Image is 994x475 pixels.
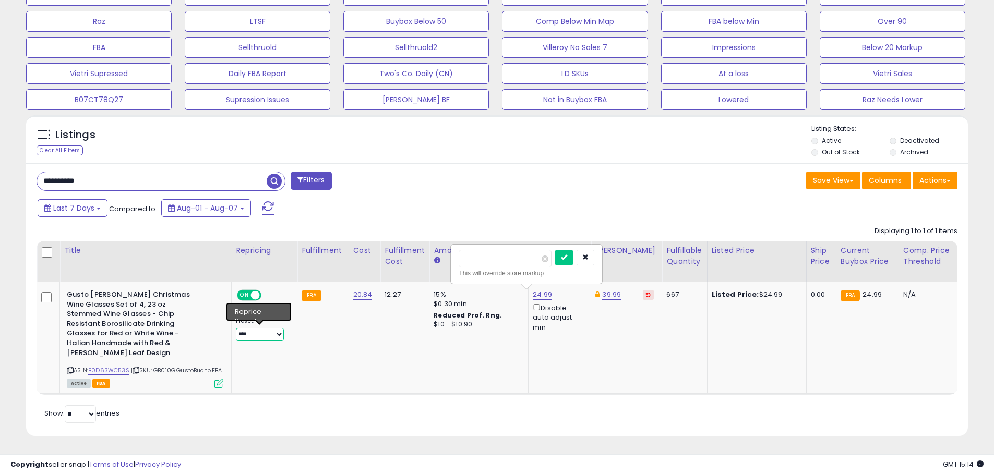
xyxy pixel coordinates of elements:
span: OFF [260,291,277,300]
div: 0.00 [811,290,828,299]
small: FBA [841,290,860,301]
button: B07CT78Q27 [26,89,172,110]
label: Deactivated [900,136,939,145]
button: Filters [291,172,331,190]
span: ON [238,291,251,300]
button: [PERSON_NAME] BF [343,89,489,110]
button: FBA below Min [661,11,807,32]
button: Raz Needs Lower [820,89,965,110]
div: $24.99 [712,290,798,299]
h5: Listings [55,128,95,142]
button: Vietri Sales [820,63,965,84]
b: Gusto [PERSON_NAME] Christmas Wine Glasses Set of 4, 23 oz Stemmed Wine Glasses - Chip Resistant ... [67,290,194,360]
button: Sellthruold2 [343,37,489,58]
div: Disable auto adjust min [533,302,583,332]
button: Daily FBA Report [185,63,330,84]
b: Reduced Prof. Rng. [434,311,502,320]
button: Comp Below Min Map [502,11,648,32]
div: Fulfillment [302,245,344,256]
button: Columns [862,172,911,189]
div: $0.30 min [434,299,520,309]
b: Listed Price: [712,289,759,299]
div: Recur. Change * [236,306,289,315]
div: [PERSON_NAME] [595,245,657,256]
div: Repricing [236,245,293,256]
a: 24.99 [533,289,552,300]
button: Buybox Below 50 [343,11,489,32]
button: Actions [913,172,957,189]
div: 12.27 [385,290,421,299]
div: Current Buybox Price [841,245,894,267]
label: Active [822,136,841,145]
div: Preset: [236,318,289,341]
strong: Copyright [10,459,49,469]
div: Comp. Price Threshold [903,245,957,267]
div: Cost [353,245,376,256]
span: Show: entries [44,408,119,418]
span: 24.99 [863,289,882,299]
button: LTSF [185,11,330,32]
a: Privacy Policy [135,459,181,469]
button: Aug-01 - Aug-07 [161,199,251,217]
div: Amazon Fees [434,245,524,256]
span: 2025-08-15 15:14 GMT [943,459,984,469]
small: Amazon Fees. [434,256,440,265]
button: Last 7 Days [38,199,107,217]
div: seller snap | | [10,460,181,470]
span: FBA [92,379,110,388]
p: Listing States: [811,124,968,134]
button: LD SKUs [502,63,648,84]
button: Not in Buybox FBA [502,89,648,110]
div: Fulfillable Quantity [666,245,702,267]
span: Aug-01 - Aug-07 [177,203,238,213]
small: FBA [302,290,321,301]
label: Archived [900,148,928,156]
a: 39.99 [602,289,621,300]
button: At a loss [661,63,807,84]
button: Supression Issues [185,89,330,110]
div: Displaying 1 to 1 of 1 items [875,226,957,236]
div: Fulfillment Cost [385,245,425,267]
button: FBA [26,37,172,58]
button: Lowered [661,89,807,110]
div: $10 - $10.90 [434,320,520,329]
i: Revert to store-level Dynamic Max Price [646,292,651,297]
span: Compared to: [109,204,157,214]
div: Title [64,245,227,256]
button: Save View [806,172,860,189]
button: Villeroy No Sales 7 [502,37,648,58]
span: All listings currently available for purchase on Amazon [67,379,91,388]
span: | SKU: GB010G.GustoBuono.FBA [131,366,222,374]
button: Sellthruold [185,37,330,58]
a: 20.84 [353,289,373,300]
div: 667 [666,290,699,299]
span: Last 7 Days [53,203,94,213]
div: Ship Price [811,245,832,267]
button: Two's Co. Daily (CN) [343,63,489,84]
div: 15% [434,290,520,299]
div: N/A [903,290,953,299]
button: Raz [26,11,172,32]
button: Impressions [661,37,807,58]
a: Terms of Use [89,459,134,469]
label: Out of Stock [822,148,860,156]
button: Vietri Supressed [26,63,172,84]
i: This overrides the store level Dynamic Max Price for this listing [595,291,600,298]
div: This will override store markup [459,268,594,278]
div: Clear All Filters [37,145,83,155]
a: B0D63WC53S [88,366,129,375]
div: Listed Price [712,245,802,256]
div: ASIN: [67,290,223,387]
button: Over 90 [820,11,965,32]
button: Below 20 Markup [820,37,965,58]
span: Columns [869,175,902,186]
